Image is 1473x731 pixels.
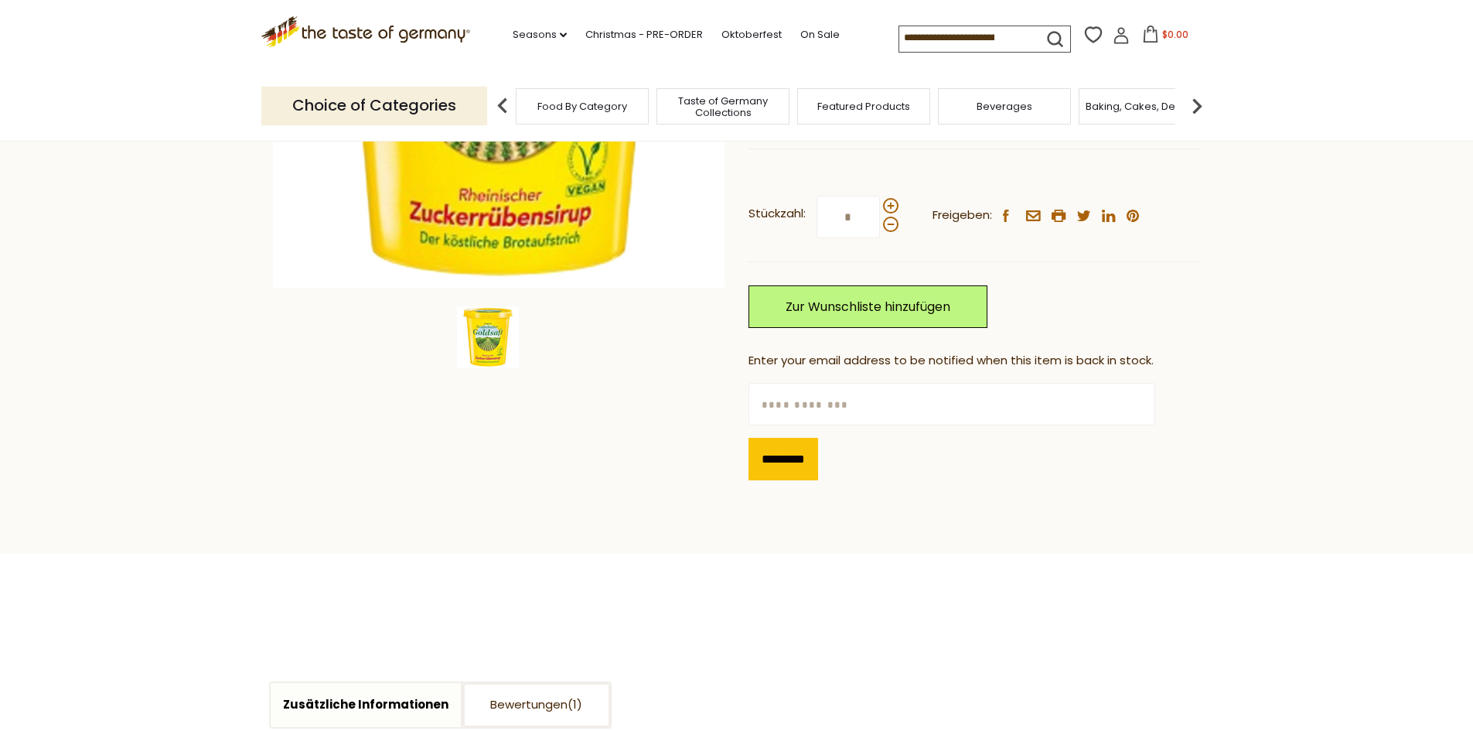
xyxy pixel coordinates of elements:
a: Food By Category [537,101,627,112]
button: $0.00 [1133,26,1199,49]
a: Seasons [513,26,567,43]
a: Featured Products [817,101,910,112]
a: Christmas - PRE-ORDER [585,26,703,43]
a: Baking, Cakes, Desserts [1086,101,1205,112]
a: Oktoberfest [721,26,782,43]
div: Enter your email address to be notified when this item is back in stock. [748,351,1201,371]
a: On Sale [800,26,840,43]
img: previous arrow [487,91,518,121]
img: next arrow [1181,91,1212,121]
a: Taste of Germany Collections [661,95,785,118]
a: Zusätzliche Informationen [271,683,461,727]
img: Grafschafter Goldsaft Natural Beet Sugar Syrup in tub, 450g [457,306,519,368]
strong: Stückzahl: [748,204,806,224]
span: Freigeben: [933,206,992,225]
span: $0.00 [1162,28,1188,41]
p: Choice of Categories [261,87,487,125]
a: Bewertungen [463,683,610,727]
input: Stückzahl: [817,196,880,238]
a: Beverages [977,101,1032,112]
a: Zur Wunschliste hinzufügen [748,285,987,328]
